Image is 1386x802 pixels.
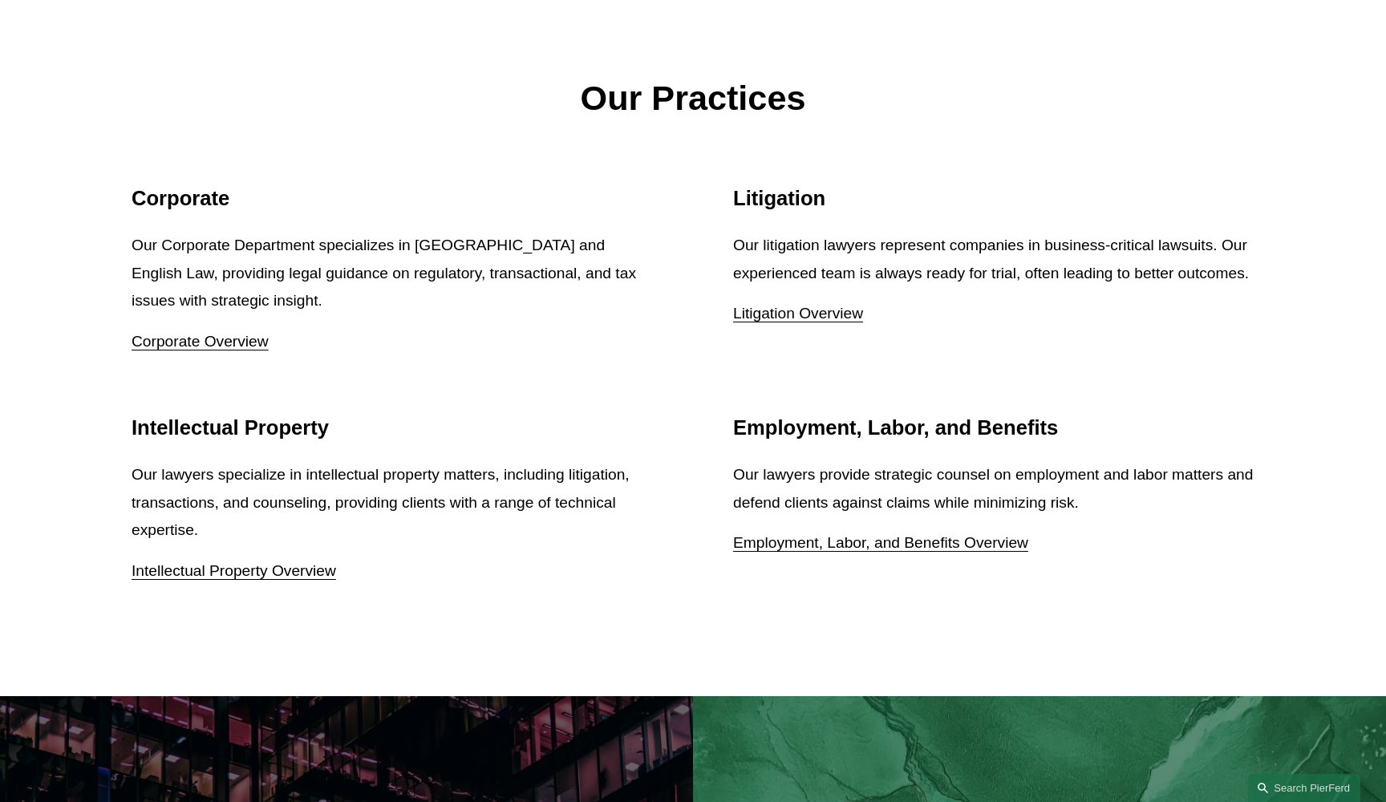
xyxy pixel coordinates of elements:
p: Our Practices [132,67,1254,130]
p: Our lawyers specialize in intellectual property matters, including litigation, transactions, and ... [132,461,653,545]
h2: Litigation [733,186,1254,211]
h2: Corporate [132,186,653,211]
h2: Employment, Labor, and Benefits [733,415,1254,440]
p: Our litigation lawyers represent companies in business-critical lawsuits. Our experienced team is... [733,232,1254,287]
a: Corporate Overview [132,333,269,350]
a: Intellectual Property Overview [132,562,336,579]
h2: Intellectual Property [132,415,653,440]
a: Employment, Labor, and Benefits Overview [733,534,1028,551]
a: Litigation Overview [733,305,863,322]
p: Our Corporate Department specializes in [GEOGRAPHIC_DATA] and English Law, providing legal guidan... [132,232,653,315]
p: Our lawyers provide strategic counsel on employment and labor matters and defend clients against ... [733,461,1254,516]
a: Search this site [1248,774,1360,802]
